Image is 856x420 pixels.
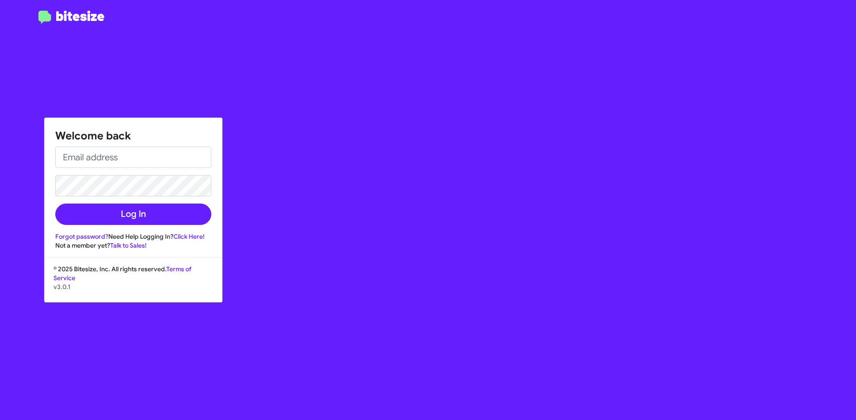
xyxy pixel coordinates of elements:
a: Forgot password? [55,232,108,241]
div: Not a member yet? [55,241,211,250]
input: Email address [55,147,211,168]
a: Talk to Sales! [110,241,147,249]
div: Need Help Logging In? [55,232,211,241]
div: © 2025 Bitesize, Inc. All rights reserved. [45,265,222,302]
button: Log In [55,204,211,225]
a: Click Here! [173,232,205,241]
p: v3.0.1 [53,282,213,291]
h1: Welcome back [55,129,211,143]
